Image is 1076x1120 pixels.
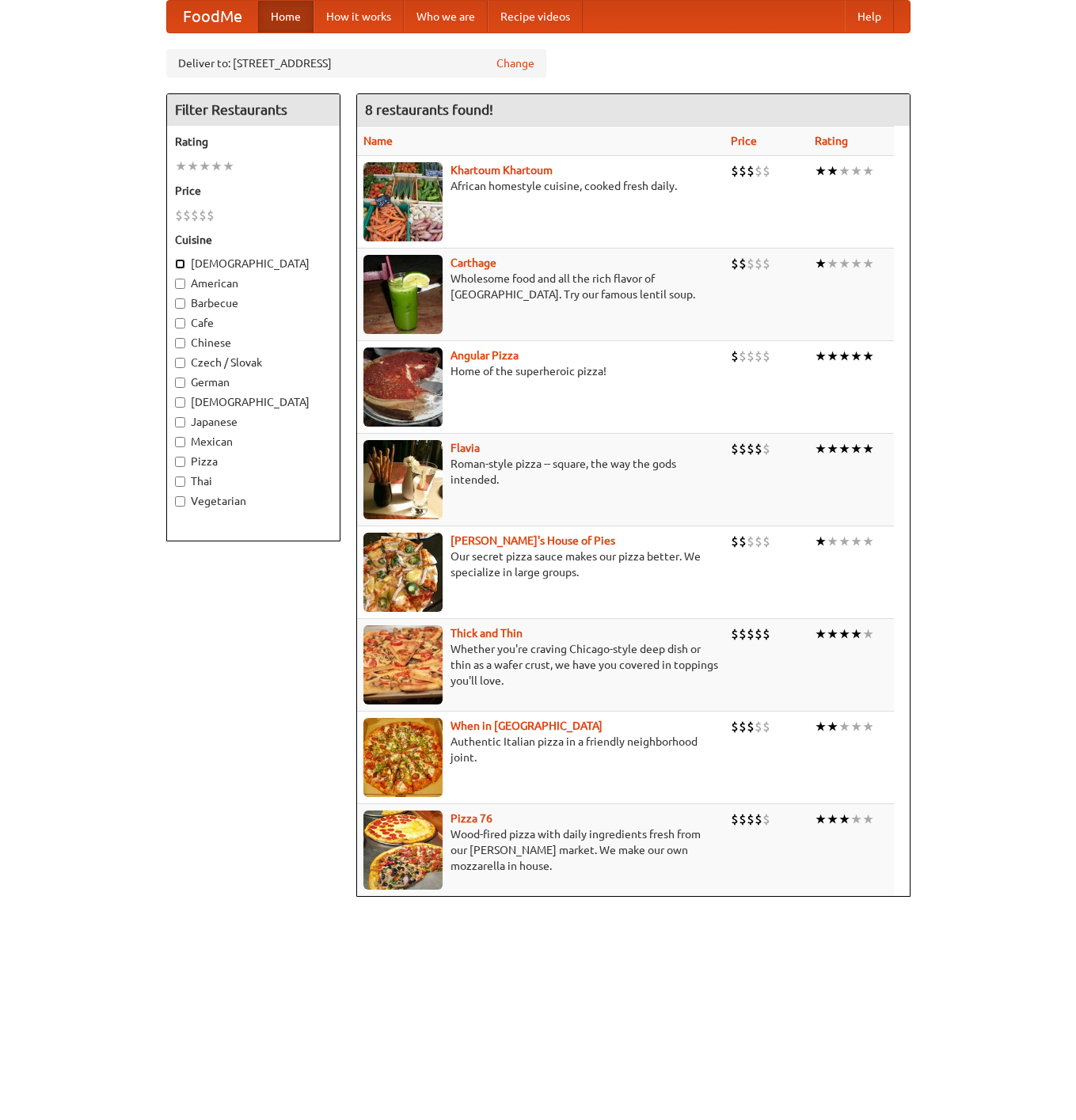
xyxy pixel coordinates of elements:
li: ★ [187,158,199,175]
li: $ [747,718,755,735]
li: ★ [815,440,827,457]
label: Barbecue [175,295,332,311]
input: Japanese [175,417,185,427]
label: Mexican [175,434,332,450]
li: ★ [862,811,874,828]
b: Pizza 76 [451,812,492,825]
p: Roman-style pizza -- square, the way the gods intended. [363,456,718,488]
li: ★ [850,811,862,828]
li: ★ [862,718,874,735]
li: ★ [222,158,234,175]
input: [DEMOGRAPHIC_DATA] [175,259,185,269]
li: ★ [838,347,850,365]
a: Flavia [451,442,480,454]
input: American [175,279,185,289]
p: Wholesome food and all the rich flavor of [GEOGRAPHIC_DATA]. Try our famous lentil soup. [363,271,718,302]
li: $ [731,811,739,828]
input: Chinese [175,338,185,348]
label: Cafe [175,315,332,331]
a: Home [258,1,314,32]
li: ★ [850,625,862,643]
li: $ [175,207,183,224]
li: ★ [862,347,874,365]
a: Angular Pizza [451,349,519,362]
li: $ [739,625,747,643]
li: $ [755,440,762,457]
b: [PERSON_NAME]'s House of Pies [451,534,615,547]
label: Thai [175,473,332,489]
input: Thai [175,476,185,487]
label: [DEMOGRAPHIC_DATA] [175,394,332,410]
li: ★ [862,625,874,643]
li: $ [747,533,755,550]
img: carthage.jpg [363,255,443,334]
li: $ [731,347,739,365]
h5: Cuisine [175,232,332,248]
li: $ [739,255,747,272]
li: $ [755,533,762,550]
img: luigis.jpg [363,533,443,612]
li: $ [747,255,755,272]
li: ★ [827,811,838,828]
li: ★ [815,347,827,365]
li: ★ [827,533,838,550]
li: ★ [827,718,838,735]
li: $ [762,718,770,735]
li: $ [731,533,739,550]
label: Vegetarian [175,493,332,509]
li: $ [731,162,739,180]
li: ★ [838,811,850,828]
li: ★ [838,440,850,457]
li: $ [747,625,755,643]
li: $ [747,162,755,180]
b: When in [GEOGRAPHIC_DATA] [451,719,603,732]
li: ★ [815,625,827,643]
label: German [175,374,332,390]
li: $ [762,255,770,272]
a: Help [845,1,894,32]
li: $ [762,162,770,180]
li: $ [183,207,191,224]
li: ★ [850,440,862,457]
li: $ [762,533,770,550]
li: ★ [838,718,850,735]
li: $ [762,811,770,828]
img: wheninrome.jpg [363,718,443,797]
li: $ [731,718,739,735]
li: $ [755,347,762,365]
label: American [175,275,332,291]
a: Khartoum Khartoum [451,164,553,177]
li: ★ [850,162,862,180]
li: ★ [862,440,874,457]
li: ★ [850,533,862,550]
input: Pizza [175,457,185,467]
a: Name [363,135,393,147]
p: Our secret pizza sauce makes our pizza better. We specialize in large groups. [363,549,718,580]
li: ★ [815,255,827,272]
li: ★ [827,625,838,643]
li: $ [755,625,762,643]
input: Vegetarian [175,496,185,507]
li: $ [762,440,770,457]
li: $ [747,440,755,457]
img: angular.jpg [363,347,443,427]
img: khartoum.jpg [363,162,443,241]
li: $ [739,533,747,550]
li: $ [191,207,199,224]
h4: Filter Restaurants [167,94,340,126]
a: Carthage [451,256,496,269]
li: ★ [815,718,827,735]
label: Pizza [175,454,332,469]
li: ★ [827,440,838,457]
p: Whether you're craving Chicago-style deep dish or thin as a wafer crust, we have you covered in t... [363,641,718,689]
li: ★ [211,158,222,175]
li: $ [739,440,747,457]
a: Thick and Thin [451,627,523,640]
a: Recipe videos [488,1,583,32]
input: Barbecue [175,298,185,309]
label: Czech / Slovak [175,355,332,370]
